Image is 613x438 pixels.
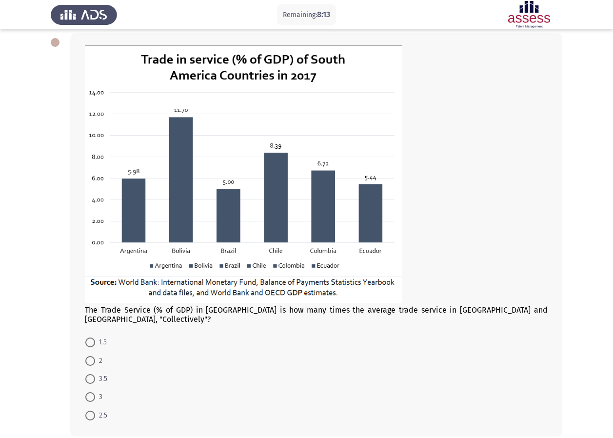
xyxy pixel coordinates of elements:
[95,373,107,385] span: 3.5
[317,10,330,19] span: 8:13
[95,355,102,367] span: 2
[95,391,102,403] span: 3
[95,410,107,421] span: 2.5
[283,9,330,21] p: Remaining:
[85,45,548,324] div: The Trade Service (% of GDP) in [GEOGRAPHIC_DATA] is how many times the average trade service in ...
[51,1,117,28] img: Assess Talent Management logo
[85,45,402,303] img: RU5fUk5DXzEwLnBuZzE2OTEzMTA4MTM5MjI=.png
[496,1,562,28] img: Assessment logo of Assessment En (Focus & 16PD)
[95,337,107,348] span: 1.5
